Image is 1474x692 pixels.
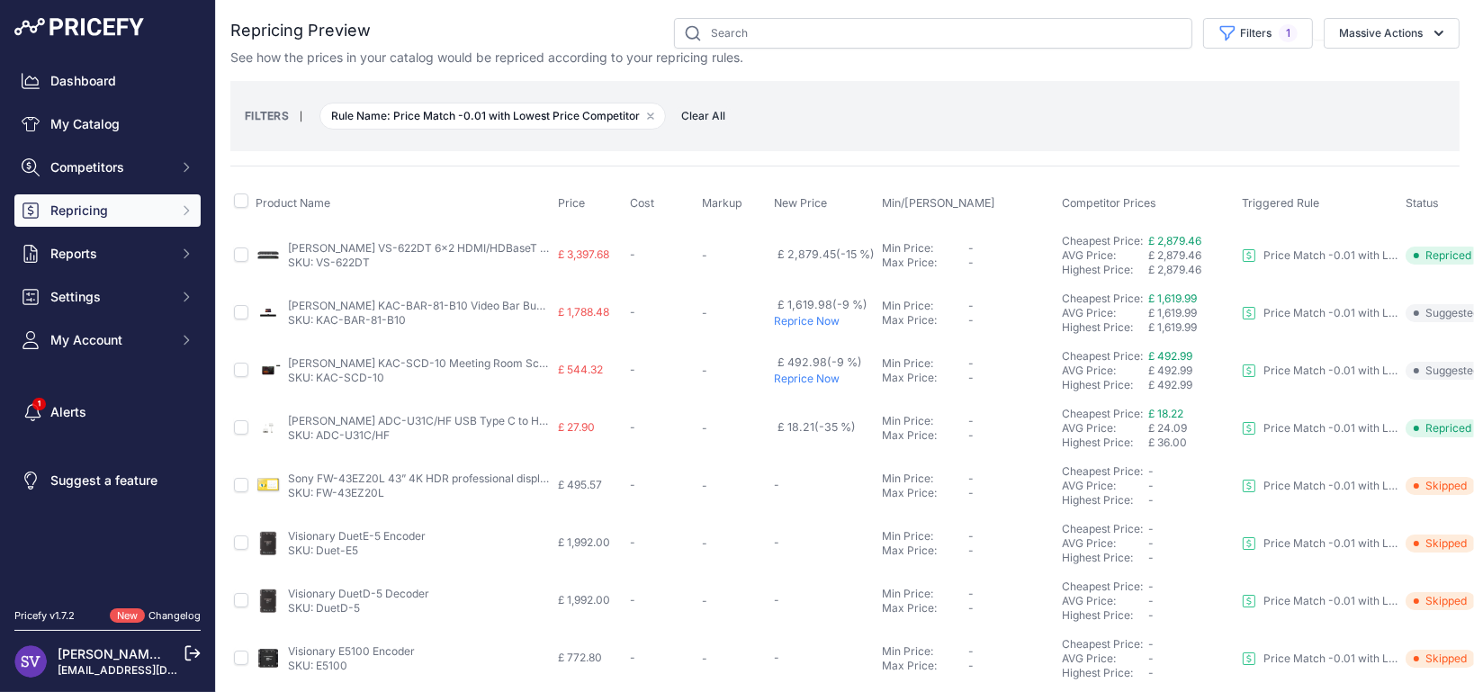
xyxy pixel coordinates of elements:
[558,478,602,491] span: £ 495.57
[1148,364,1235,378] div: £ 492.99
[50,202,168,220] span: Repricing
[1263,479,1398,493] p: Price Match -0.01 with Lowest Price Competitor
[1242,364,1398,378] a: Price Match -0.01 with Lowest Price Competitor
[882,486,968,500] div: Max Price:
[1062,421,1148,436] div: AVG Price:
[1148,637,1154,651] span: -
[288,644,415,658] a: Visionary E5100 Encoder
[558,196,585,210] span: Price
[1148,652,1154,665] span: -
[1062,292,1143,305] a: Cheapest Price:
[1062,551,1133,564] a: Highest Price:
[1242,536,1398,551] a: Price Match -0.01 with Lowest Price Competitor
[1263,594,1398,608] p: Price Match -0.01 with Lowest Price Competitor
[882,371,968,385] div: Max Price:
[1062,320,1133,334] a: Highest Price:
[288,472,553,485] a: Sony FW-43EZ20L 43” 4K HDR professional display
[1148,436,1187,449] span: £ 36.00
[882,241,968,256] div: Min Price:
[882,544,968,558] div: Max Price:
[827,355,862,369] span: (-9 %)
[1062,608,1133,622] a: Highest Price:
[968,529,974,543] span: -
[774,478,779,491] span: -
[630,305,635,319] span: -
[1062,536,1148,551] div: AVG Price:
[1062,436,1133,449] a: Highest Price:
[1148,407,1183,420] a: £ 18.22
[288,486,384,499] a: SKU: FW-43EZ20L
[245,109,289,122] small: FILTERS
[702,364,707,377] span: -
[630,593,635,607] span: -
[1148,378,1192,391] span: £ 492.99
[1062,580,1143,593] a: Cheapest Price:
[968,472,974,485] span: -
[777,298,867,311] span: £ 1,619.98
[1148,536,1154,550] span: -
[1148,479,1154,492] span: -
[1148,666,1154,679] span: -
[1062,522,1143,535] a: Cheapest Price:
[1148,421,1235,436] div: £ 24.09
[630,247,635,261] span: -
[58,646,268,661] a: [PERSON_NAME] [PERSON_NAME]
[968,659,974,672] span: -
[774,372,875,386] p: Reprice Now
[1148,306,1235,320] div: £ 1,619.99
[1062,637,1143,651] a: Cheapest Price:
[1062,666,1133,679] a: Highest Price:
[968,587,974,600] span: -
[148,609,201,622] a: Changelog
[1148,464,1154,478] span: -
[288,544,358,557] a: SKU: Duet-E5
[702,594,707,607] span: -
[1148,493,1154,507] span: -
[1263,421,1398,436] p: Price Match -0.01 with Lowest Price Competitor
[777,247,875,261] span: £ 2,879.45
[558,305,609,319] span: £ 1,788.48
[968,414,974,427] span: -
[110,608,145,624] span: New
[1148,248,1235,263] div: £ 2,879.46
[774,593,779,607] span: -
[558,593,610,607] span: £ 1,992.00
[1242,652,1398,666] a: Price Match -0.01 with Lowest Price Competitor
[1062,349,1143,363] a: Cheapest Price:
[630,535,635,549] span: -
[702,652,707,665] span: -
[672,107,734,125] span: Clear All
[968,486,974,499] span: -
[558,651,602,664] span: £ 772.80
[1203,18,1313,49] button: Filters1
[14,108,201,140] a: My Catalog
[774,314,875,328] p: Reprice Now
[1062,594,1148,608] div: AVG Price:
[1062,378,1133,391] a: Highest Price:
[558,535,610,549] span: £ 1,992.00
[968,313,974,327] span: -
[558,247,609,261] span: £ 3,397.68
[882,587,968,601] div: Min Price:
[882,659,968,673] div: Max Price:
[1242,248,1398,263] a: Price Match -0.01 with Lowest Price Competitor
[1324,18,1460,49] button: Massive Actions
[968,356,974,370] span: -
[702,421,707,435] span: -
[1279,24,1298,42] span: 1
[1406,196,1439,210] span: Status
[774,535,779,549] span: -
[836,247,875,261] span: (-15 %)
[14,608,75,624] div: Pricefy v1.7.2
[288,529,426,543] a: Visionary DuetE-5 Encoder
[14,464,201,497] a: Suggest a feature
[14,324,201,356] button: My Account
[288,241,738,255] a: [PERSON_NAME] VS-622DT 6x2 HDMI/HDBaseT Matrix All-in-One Presentation System
[1263,536,1398,551] p: Price Match -0.01 with Lowest Price Competitor
[1148,234,1201,247] a: £ 2,879.46
[882,644,968,659] div: Min Price:
[702,306,707,319] span: -
[14,65,201,587] nav: Sidebar
[702,536,707,550] span: -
